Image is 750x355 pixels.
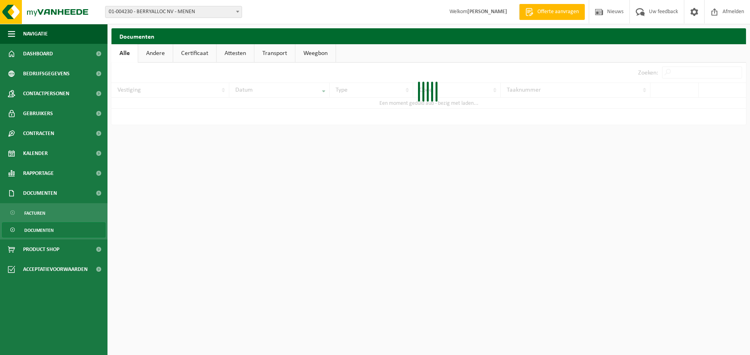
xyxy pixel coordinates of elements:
[23,24,48,44] span: Navigatie
[23,143,48,163] span: Kalender
[535,8,581,16] span: Offerte aanvragen
[295,44,336,63] a: Weegbon
[138,44,173,63] a: Andere
[24,206,45,221] span: Facturen
[111,44,138,63] a: Alle
[173,44,216,63] a: Certificaat
[23,104,53,124] span: Gebruikers
[217,44,254,63] a: Attesten
[23,124,54,143] span: Contracten
[23,44,53,64] span: Dashboard
[24,223,54,238] span: Documenten
[111,28,746,44] h2: Documenten
[23,84,69,104] span: Contactpersonen
[105,6,242,18] span: 01-004230 - BERRYALLOC NV - MENEN
[2,205,105,220] a: Facturen
[254,44,295,63] a: Transport
[23,64,70,84] span: Bedrijfsgegevens
[519,4,585,20] a: Offerte aanvragen
[23,259,88,279] span: Acceptatievoorwaarden
[23,163,54,183] span: Rapportage
[467,9,507,15] strong: [PERSON_NAME]
[2,222,105,237] a: Documenten
[23,239,59,259] span: Product Shop
[23,183,57,203] span: Documenten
